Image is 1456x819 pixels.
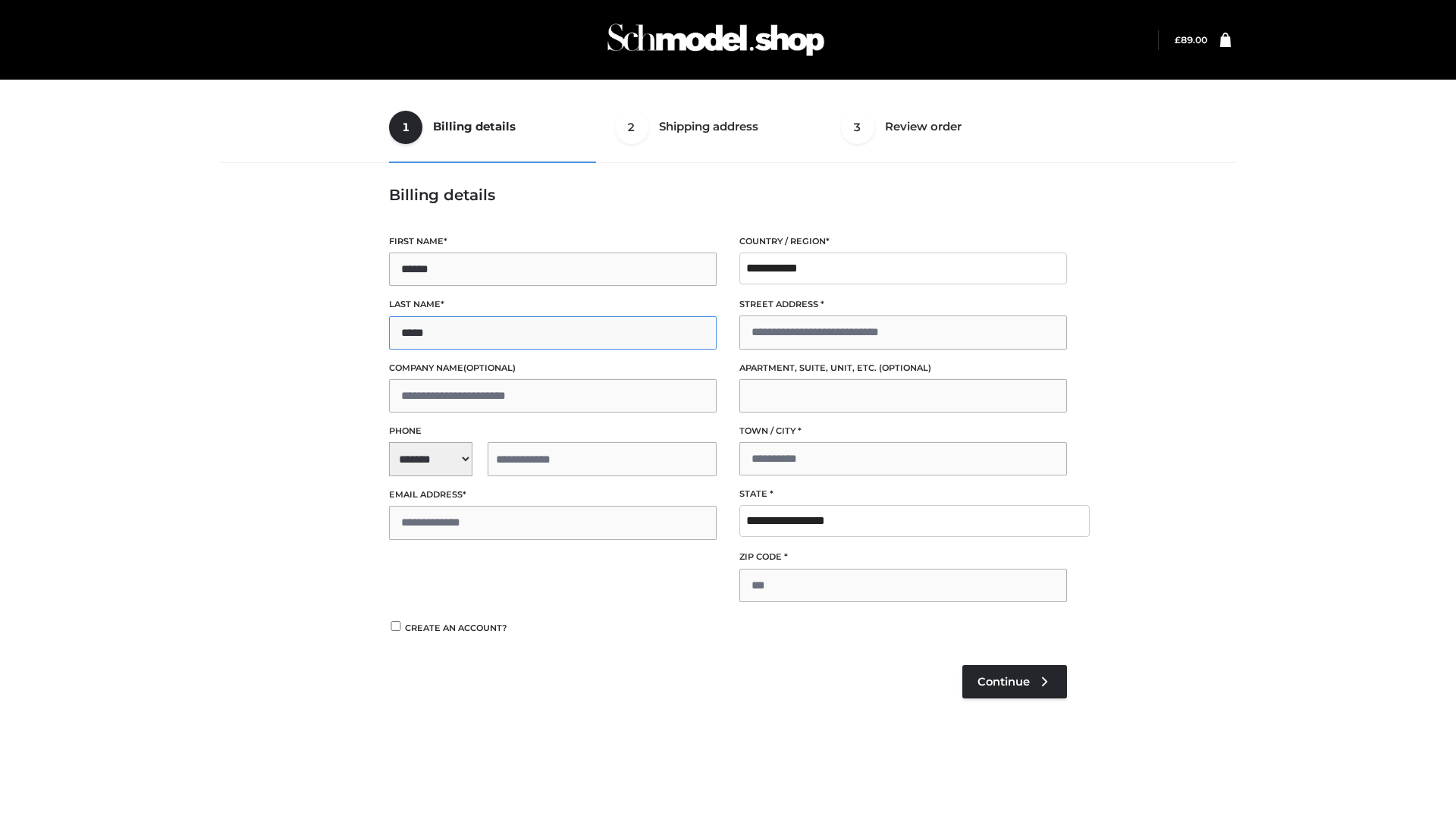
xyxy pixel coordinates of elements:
label: Email address [389,488,717,502]
span: £ [1175,34,1181,45]
label: ZIP Code [739,550,1067,564]
input: Create an account? [389,621,403,631]
span: Create an account? [405,623,507,633]
label: Street address [739,297,1067,312]
bdi: 89.00 [1175,34,1207,45]
label: First name [389,234,717,249]
label: Phone [389,424,717,438]
label: State [739,487,1067,501]
label: Town / City [739,424,1067,438]
h3: Billing details [389,186,1067,204]
img: Schmodel Admin 964 [602,10,830,70]
a: £89.00 [1175,34,1207,45]
span: (optional) [463,362,516,373]
span: (optional) [879,362,931,373]
span: Continue [977,675,1030,689]
label: Last name [389,297,717,312]
label: Company name [389,361,717,375]
label: Apartment, suite, unit, etc. [739,361,1067,375]
a: Continue [962,665,1067,698]
label: Country / Region [739,234,1067,249]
